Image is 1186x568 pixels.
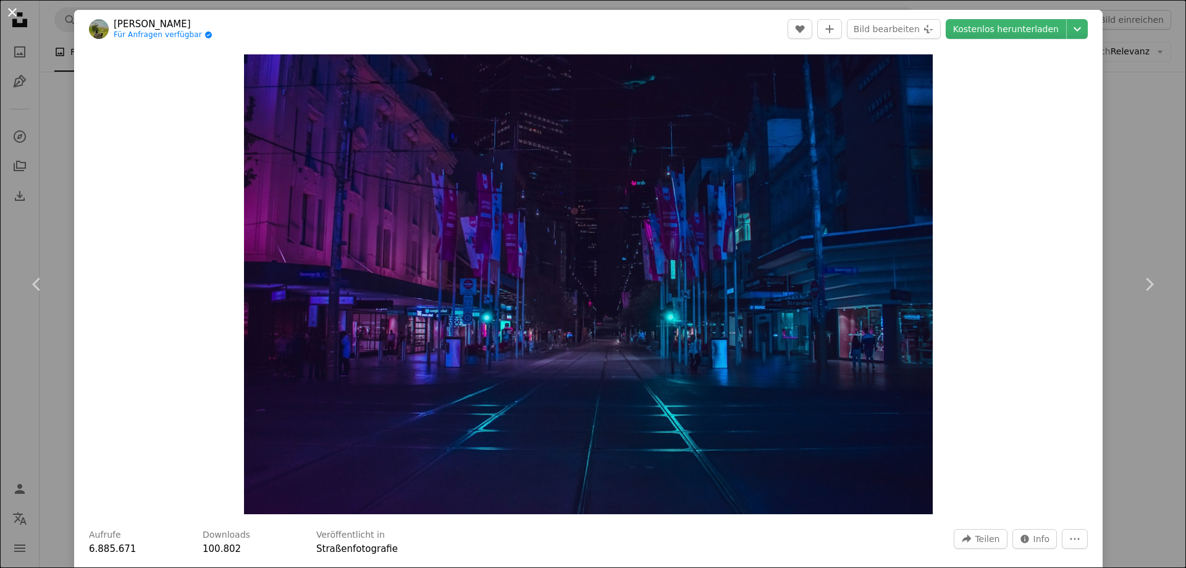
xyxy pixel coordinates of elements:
[316,543,398,554] a: Straßenfotografie
[975,530,999,548] span: Teilen
[203,529,250,541] h3: Downloads
[788,19,812,39] button: Gefällt mir
[89,19,109,39] img: Zum Profil von kevin laminto
[946,19,1066,39] a: Kostenlos herunterladen
[1033,530,1050,548] span: Info
[1062,529,1088,549] button: Weitere Aktionen
[817,19,842,39] button: Zu Kollektion hinzufügen
[847,19,941,39] button: Bild bearbeiten
[1112,225,1186,344] a: Weiter
[203,543,241,554] span: 100.802
[1012,529,1058,549] button: Statistiken zu diesem Bild
[1067,19,1088,39] button: Downloadgröße auswählen
[114,30,212,40] a: Für Anfragen verfügbar
[244,54,933,514] button: Dieses Bild heranzoomen
[954,529,1007,549] button: Dieses Bild teilen
[89,529,121,541] h3: Aufrufe
[316,529,385,541] h3: Veröffentlicht in
[244,54,933,514] img: Menschen, die nachts auf dem Gehweg gehen
[89,543,136,554] span: 6.885.671
[114,18,212,30] a: [PERSON_NAME]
